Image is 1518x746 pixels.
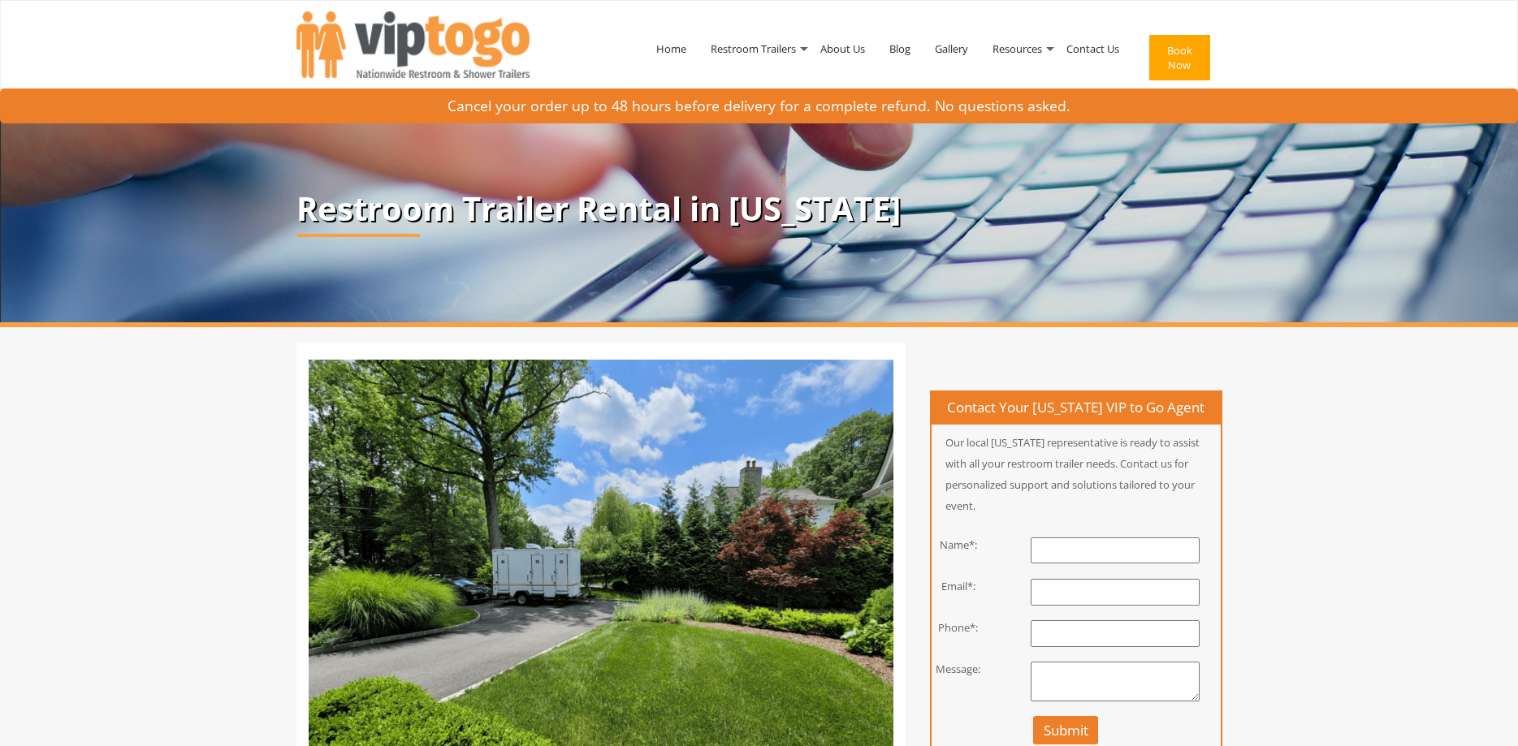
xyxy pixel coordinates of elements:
a: Restroom Trailers [698,6,808,91]
p: Restroom Trailer Rental in [US_STATE] [296,191,1222,226]
button: Submit [1033,716,1099,744]
div: Message: [919,662,998,677]
a: Blog [877,6,923,91]
a: Resources [980,6,1054,91]
button: Book Now [1149,35,1210,80]
img: VIPTOGO [296,11,530,78]
h4: Contact Your [US_STATE] VIP to Go Agent [932,392,1221,425]
div: Phone*: [919,620,998,636]
div: Name*: [919,537,998,553]
a: Book Now [1131,6,1222,115]
p: Our local [US_STATE] representative is ready to assist with all your restroom trailer needs. Cont... [932,432,1221,516]
a: Home [644,6,698,91]
a: About Us [808,6,877,91]
div: Email*: [919,579,998,594]
a: Contact Us [1054,6,1131,91]
button: Live Chat [1453,681,1518,746]
a: Gallery [923,6,980,91]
